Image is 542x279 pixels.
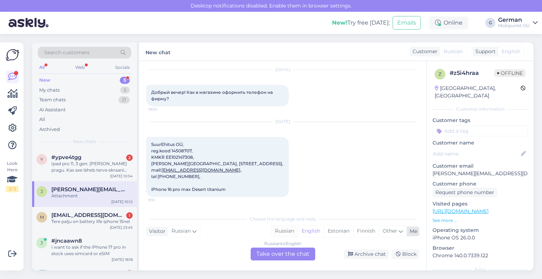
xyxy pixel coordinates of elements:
div: [DATE] [146,66,419,73]
div: My chats [39,87,60,94]
div: Customer [410,48,438,55]
div: Ipad pro 11, 3 gen. [PERSON_NAME] pragu. Kas see läheb terve ekraani vahetuse [PERSON_NAME]? [51,161,133,173]
div: 21 [118,96,130,103]
span: SuurEhitus OÜ, reg.kood 14508707, KMKR EE102147308, [PERSON_NAME][GEOGRAPHIC_DATA], [STREET_ADDRE... [151,142,284,192]
div: 1 [126,212,133,219]
span: Offline [494,69,526,77]
div: Support [472,48,496,55]
div: All [38,63,46,72]
div: [DATE] [146,118,419,125]
div: Socials [114,63,131,72]
div: Russian to English [264,240,301,247]
div: [DATE] 10:12 [111,199,133,204]
span: Jana.sergejenko@icloud.com [51,186,126,193]
div: [GEOGRAPHIC_DATA], [GEOGRAPHIC_DATA] [435,85,521,100]
div: Look Here [6,160,19,192]
div: Me [407,228,417,235]
span: z [439,71,441,77]
a: GermanMobipunkt OÜ [498,17,538,29]
span: Russian [172,227,191,235]
span: Russian [444,48,463,55]
div: Visitor [146,228,165,235]
span: English [502,48,520,55]
p: Browser [433,244,528,252]
span: J [41,189,43,194]
input: Add a tag [433,126,528,136]
span: 9:10 [148,197,175,203]
div: AI Assistant [39,106,66,113]
p: Visited pages [433,200,528,208]
span: 19:05 [148,107,175,112]
div: Extra [433,267,528,273]
span: mattiaspalu@gmail.com [51,212,126,218]
div: New [39,77,50,84]
div: Team chats [39,96,66,103]
p: Customer tags [433,117,528,124]
span: y [40,157,43,162]
img: Askly Logo [6,48,19,62]
div: Request phone number [433,188,497,197]
b: New! [332,19,347,26]
div: [DATE] 10:54 [110,173,133,179]
a: [URL][DOMAIN_NAME] [433,208,489,214]
p: iPhone OS 26.0.0 [433,234,528,242]
button: Emails [393,16,421,30]
div: Attachment [51,193,133,199]
span: kristofer.ild@gmail.com [51,270,126,276]
input: Add name [433,150,520,158]
p: [PERSON_NAME][EMAIL_ADDRESS][DOMAIN_NAME] [433,170,528,177]
div: [DATE] 23:45 [110,225,133,230]
a: [EMAIL_ADDRESS][DOMAIN_NAME] [162,167,240,173]
span: m [40,214,44,220]
div: Archived [39,126,60,133]
div: G [485,18,495,28]
div: All [39,116,45,123]
div: Russian [271,226,298,237]
div: Block [392,249,419,259]
div: Web [74,63,86,72]
div: German [498,17,530,23]
p: Chrome 140.0.7339.122 [433,252,528,259]
span: #jncaawn8 [51,238,82,244]
div: 5 [120,77,130,84]
p: Customer name [433,139,528,147]
div: 2 [126,154,133,161]
label: New chat [145,47,170,56]
span: New chats [73,138,96,145]
div: Mobipunkt OÜ [498,23,530,29]
div: Customer information [433,106,528,112]
div: Take over the chat [251,248,315,260]
div: # z5i4hraa [450,69,494,77]
div: Estonian [324,226,353,237]
p: Customer phone [433,180,528,188]
p: Customer email [433,162,528,170]
span: Other [383,228,397,234]
div: I want to ask if the IPhone 17 pro in stock uses simcard or eSIM [51,244,133,257]
div: Choose the language and reply [146,216,419,222]
div: 1 [126,270,133,277]
div: [DATE] 18:18 [112,257,133,262]
p: See more ... [433,217,528,224]
div: Tere palju on battery life iphone 15nel [51,218,133,225]
div: Online [429,16,468,29]
span: #ypve4tgg [51,154,81,161]
div: Archive chat [344,249,389,259]
span: j [41,240,43,245]
div: Try free [DATE]: [332,19,390,27]
span: Search customers [44,49,90,56]
p: Operating system [433,227,528,234]
div: English [298,226,324,237]
div: Finnish [353,226,379,237]
div: 5 [120,87,130,94]
span: Добрый вечер! Как в магазине оформить телефон на фирму? [151,90,274,101]
div: 2 / 3 [6,186,19,192]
